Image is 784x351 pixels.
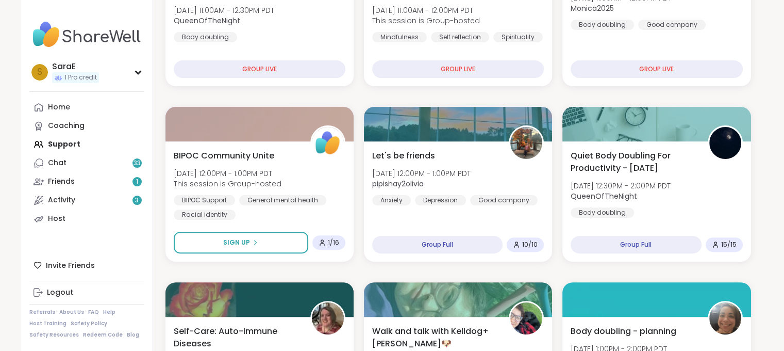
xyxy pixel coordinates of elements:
[372,5,480,15] span: [DATE] 11:00AM - 12:00PM PDT
[372,325,497,350] span: Walk and talk with Kelldog+[PERSON_NAME]🐶
[48,195,75,205] div: Activity
[48,102,70,113] div: Home
[493,32,543,42] div: Spirituality
[47,288,73,298] div: Logout
[174,5,274,15] span: [DATE] 11:00AM - 12:30PM PDT
[29,154,144,172] a: Chat33
[29,309,55,316] a: Referrals
[372,32,427,42] div: Mindfulness
[372,236,503,253] div: Group Full
[522,241,538,249] span: 10 / 10
[571,181,671,191] span: [DATE] 12:30PM - 2:00PM PDT
[721,241,737,249] span: 15 / 15
[239,195,326,205] div: General mental health
[29,191,144,210] a: Activity3
[59,309,84,316] a: About Us
[372,15,480,26] span: This session is Group-hosted
[571,208,634,218] div: Body doubling
[174,195,235,205] div: BIPOC Support
[127,331,139,339] a: Blog
[328,238,339,247] span: 1 / 16
[29,117,144,135] a: Coaching
[29,331,79,339] a: Safety Resources
[571,325,676,338] span: Body doubling - planning
[571,150,696,174] span: Quiet Body Doubling For Productivity - [DATE]
[372,150,435,162] span: Let's be friends
[312,127,344,159] img: ShareWell
[372,60,544,78] div: GROUP LIVE
[48,214,65,224] div: Host
[29,320,66,327] a: Host Training
[571,236,701,253] div: Group Full
[174,232,308,253] button: Sign Up
[415,195,466,205] div: Depression
[174,15,240,26] b: QueenOfTheNight
[571,20,634,30] div: Body doubling
[312,302,344,334] img: JewellS
[64,73,97,82] span: 1 Pro credit
[71,320,107,327] a: Safety Policy
[571,3,614,13] b: Monica2025
[48,158,66,168] div: Chat
[29,210,144,228] a: Host
[88,309,99,316] a: FAQ
[223,238,250,247] span: Sign Up
[174,325,299,350] span: Self-Care: Auto-Immune Diseases
[52,61,99,72] div: SaraE
[571,191,637,201] b: QueenOfTheNight
[48,121,85,131] div: Coaching
[638,20,706,30] div: Good company
[709,302,741,334] img: Monica2025
[29,172,144,191] a: Friends1
[372,179,424,189] b: pipishay2olivia
[174,179,281,189] span: This session is Group-hosted
[29,17,144,53] img: ShareWell Nav Logo
[48,177,75,187] div: Friends
[135,196,139,205] span: 3
[174,32,237,42] div: Body doubling
[372,168,471,179] span: [DATE] 12:00PM - 1:00PM PDT
[136,178,138,186] span: 1
[510,127,542,159] img: pipishay2olivia
[431,32,489,42] div: Self reflection
[29,98,144,117] a: Home
[174,60,345,78] div: GROUP LIVE
[29,256,144,275] div: Invite Friends
[372,195,411,205] div: Anxiety
[83,331,123,339] a: Redeem Code
[470,195,538,205] div: Good company
[174,150,274,162] span: BIPOC Community Unite
[510,302,542,334] img: Kelldog23
[103,309,115,316] a: Help
[174,210,236,220] div: Racial identity
[571,60,742,78] div: GROUP LIVE
[37,66,42,79] span: S
[29,283,144,302] a: Logout
[134,159,141,168] span: 33
[174,168,281,179] span: [DATE] 12:00PM - 1:00PM PDT
[709,127,741,159] img: QueenOfTheNight
[766,4,780,18] div: Close Step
